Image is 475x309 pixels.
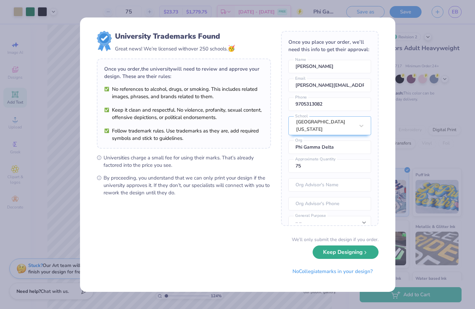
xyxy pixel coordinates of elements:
[288,159,371,173] input: Approximate Quantity
[288,141,371,154] input: Org
[228,44,235,52] span: 🥳
[104,127,264,142] li: Follow trademark rules. Use trademarks as they are, add required symbols and stick to guidelines.
[104,154,271,169] span: Universities charge a small fee for using their marks. That’s already factored into the price you...
[97,31,112,51] img: license-marks-badge.png
[115,31,235,42] div: University Trademarks Found
[287,265,379,278] button: NoCollegiatemarks in your design?
[104,174,271,196] span: By proceeding, you understand that we can only print your design if the university approves it. I...
[288,197,371,210] input: Org Advisor's Phone
[288,79,371,92] input: Email
[288,38,371,53] div: Once you place your order, we’ll need this info to get their approval:
[292,236,379,243] div: We’ll only submit the design if you order.
[288,178,371,192] input: Org Advisor's Name
[288,60,371,73] input: Name
[296,118,355,133] div: [GEOGRAPHIC_DATA][US_STATE]
[288,98,371,111] input: Phone
[115,44,235,53] div: Great news! We’re licensed with over 250 schools.
[104,106,264,121] li: Keep it clean and respectful. No violence, profanity, sexual content, offensive depictions, or po...
[104,85,264,100] li: No references to alcohol, drugs, or smoking. This includes related images, phrases, and brands re...
[313,245,379,259] button: Keep Designing
[104,65,264,80] div: Once you order, the university will need to review and approve your design. These are their rules:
